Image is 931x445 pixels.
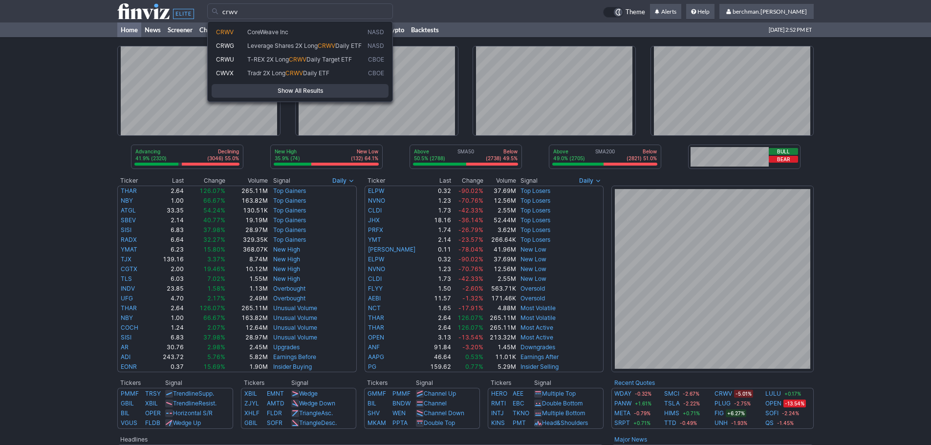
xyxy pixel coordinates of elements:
[207,255,225,263] span: 3.37%
[686,4,714,20] a: Help
[458,207,483,214] span: -42.33%
[664,399,680,408] a: TSLA
[207,3,393,19] input: Search
[273,226,306,233] a: Top Gainers
[368,265,385,273] a: NVNO
[458,255,483,263] span: -90.02%
[664,418,676,428] a: TTD
[121,216,136,224] a: SBEV
[247,69,285,77] span: Tradr 2X Long
[226,294,268,303] td: 2.49M
[141,22,164,37] a: News
[121,236,137,243] a: RADX
[368,275,382,282] a: CLDI
[520,207,550,214] a: Top Losers
[273,324,317,331] a: Unusual Volume
[368,42,384,50] span: NASD
[392,400,411,407] a: BNDW
[769,156,798,163] button: Bear
[614,399,631,408] a: PANW
[151,303,185,313] td: 2.64
[614,418,630,428] a: SRPT
[484,215,517,225] td: 52.44M
[426,284,452,294] td: 1.50
[226,274,268,284] td: 1.55M
[121,265,137,273] a: CGTX
[520,304,556,312] a: Most Volatile
[368,69,384,78] span: CBOE
[458,216,483,224] span: -36.14%
[145,409,161,417] a: OPER
[151,254,185,264] td: 139.16
[368,255,384,263] a: ELPW
[414,148,445,155] p: Above
[552,148,658,163] div: SMA200
[714,418,728,428] a: UNH
[226,206,268,215] td: 130.51K
[121,246,137,253] a: YMAT
[542,390,576,397] a: Multiple Top
[226,303,268,313] td: 265.11M
[121,324,138,331] a: COCH
[151,196,185,206] td: 1.00
[318,42,335,49] span: CRWV
[203,246,225,253] span: 15.80%
[368,197,385,204] a: NVNO
[520,334,553,341] a: Most Active
[173,390,198,397] span: Trendline
[424,419,455,426] a: Double Top
[203,207,225,214] span: 54.24%
[151,294,185,303] td: 4.70
[614,436,647,443] a: Major News
[151,284,185,294] td: 23.85
[484,225,517,235] td: 3.62M
[299,390,318,397] a: Wedge
[273,207,306,214] a: Top Gainers
[173,400,198,407] span: Trendline
[151,274,185,284] td: 6.03
[484,206,517,215] td: 2.55M
[273,353,316,360] a: Earnings Before
[462,285,483,292] span: -2.60%
[199,304,225,312] span: 126.07%
[173,390,214,397] a: TrendlineSupp.
[458,275,483,282] span: -42.33%
[196,22,222,37] a: Charts
[121,400,134,407] a: GBIL
[484,284,517,294] td: 563.71K
[614,379,655,386] a: Recent Quotes
[368,304,381,312] a: NCT
[392,419,408,426] a: PPTA
[392,409,406,417] a: WEN
[368,343,380,351] a: ANF
[203,265,225,273] span: 19.46%
[273,363,312,370] a: Insider Buying
[273,265,300,273] a: New High
[513,409,529,417] a: TKNO
[664,389,679,399] a: SMCI
[368,207,382,214] a: CLDI
[145,419,160,426] a: FLDB
[306,56,352,63] span: Daily Target ETF
[247,28,288,36] span: CoreWeave Inc
[520,255,546,263] a: New Low
[520,187,550,194] a: Top Losers
[484,186,517,196] td: 37.69M
[121,255,131,263] a: TJX
[203,226,225,233] span: 37.98%
[273,236,306,243] a: Top Gainers
[719,4,814,20] a: berchman.[PERSON_NAME]
[368,324,384,331] a: THAR
[520,363,559,370] a: Insider Selling
[121,285,135,292] a: INDV
[414,155,445,162] p: 50.5% (2788)
[368,295,381,302] a: AEBI
[553,148,585,155] p: Above
[273,343,300,351] a: Upgrades
[458,197,483,204] span: -70.76%
[426,303,452,313] td: 1.65
[424,409,464,417] a: Channel Down
[267,419,282,426] a: SOFR
[207,295,225,302] span: 2.17%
